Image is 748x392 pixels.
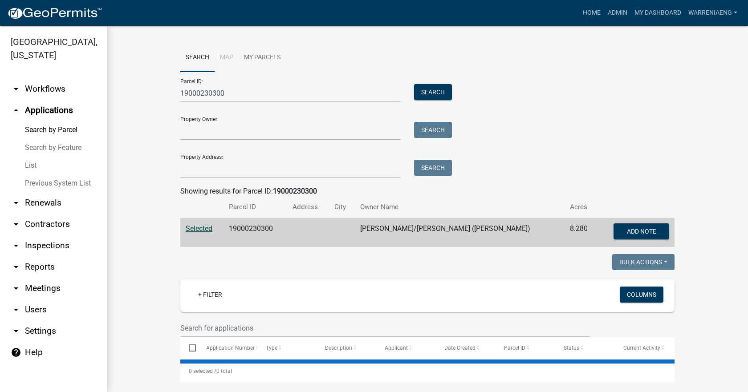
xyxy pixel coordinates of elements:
span: 0 selected / [189,368,216,374]
i: arrow_drop_down [11,262,21,272]
i: arrow_drop_down [11,304,21,315]
th: Owner Name [355,197,565,218]
i: arrow_drop_down [11,283,21,294]
td: 8.280 [565,218,598,247]
button: Search [414,84,452,100]
span: Description [325,345,352,351]
datatable-header-cell: Status [555,337,615,359]
td: [PERSON_NAME]/[PERSON_NAME] ([PERSON_NAME]) [355,218,565,247]
i: arrow_drop_down [11,219,21,230]
button: Columns [620,287,663,303]
th: Address [287,197,329,218]
a: My Parcels [239,44,286,72]
th: Parcel ID [224,197,287,218]
span: Add Note [626,228,656,235]
td: 19000230300 [224,218,287,247]
i: arrow_drop_down [11,326,21,336]
a: + Filter [191,287,229,303]
a: Home [579,4,604,21]
button: Search [414,122,452,138]
datatable-header-cell: Current Activity [615,337,675,359]
span: Applicant [385,345,408,351]
div: Showing results for Parcel ID: [180,186,675,197]
span: Application Number [206,345,255,351]
strong: 19000230300 [273,187,317,195]
i: arrow_drop_down [11,84,21,94]
span: Status [564,345,579,351]
i: arrow_drop_down [11,198,21,208]
span: Date Created [444,345,476,351]
datatable-header-cell: Applicant [376,337,436,359]
datatable-header-cell: Parcel ID [496,337,555,359]
datatable-header-cell: Application Number [197,337,257,359]
th: City [329,197,355,218]
button: Add Note [614,223,669,239]
button: Bulk Actions [612,254,675,270]
datatable-header-cell: Date Created [436,337,496,359]
a: Selected [186,224,212,233]
span: Current Activity [623,345,660,351]
i: help [11,347,21,358]
span: Type [266,345,277,351]
i: arrow_drop_down [11,240,21,251]
datatable-header-cell: Select [180,337,197,359]
datatable-header-cell: Type [257,337,317,359]
span: Parcel ID [504,345,525,351]
a: My Dashboard [631,4,685,21]
a: Admin [604,4,631,21]
a: Search [180,44,215,72]
button: Search [414,160,452,176]
th: Acres [565,197,598,218]
input: Search for applications [180,319,590,337]
div: 0 total [180,360,675,382]
a: WarrenIAEng [685,4,741,21]
datatable-header-cell: Description [317,337,376,359]
i: arrow_drop_up [11,105,21,116]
